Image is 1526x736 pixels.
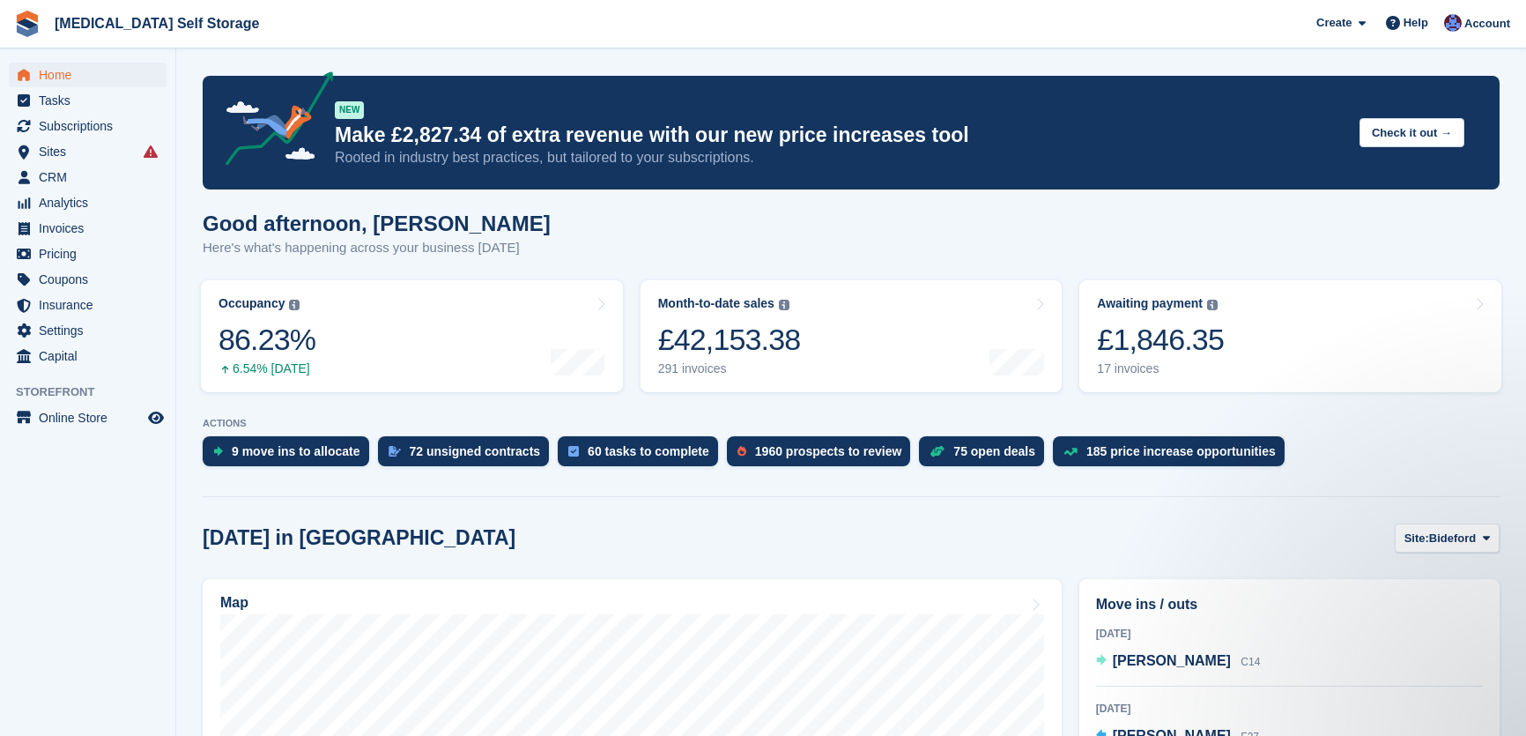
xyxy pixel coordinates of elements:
img: icon-info-grey-7440780725fd019a000dd9b08b2336e03edf1995a4989e88bcd33f0948082b44.svg [1207,300,1218,310]
span: Home [39,63,144,87]
div: 185 price increase opportunities [1086,444,1276,458]
h1: Good afternoon, [PERSON_NAME] [203,212,551,235]
img: task-75834270c22a3079a89374b754ae025e5fb1db73e45f91037f5363f120a921f8.svg [568,446,579,457]
p: Rooted in industry best practices, but tailored to your subscriptions. [335,148,1345,167]
a: Month-to-date sales £42,153.38 291 invoices [641,280,1063,392]
img: prospect-51fa495bee0391a8d652442698ab0144808aea92771e9ea1ae160a38d050c398.svg [737,446,746,457]
a: menu [9,267,167,292]
span: Capital [39,344,144,368]
a: menu [9,63,167,87]
div: Occupancy [219,296,285,311]
span: Invoices [39,216,144,241]
a: 185 price increase opportunities [1053,436,1293,475]
span: Sites [39,139,144,164]
span: Storefront [16,383,175,401]
div: 86.23% [219,322,315,358]
span: Bideford [1429,530,1476,547]
span: Settings [39,318,144,343]
a: menu [9,318,167,343]
a: menu [9,293,167,317]
span: Subscriptions [39,114,144,138]
a: menu [9,405,167,430]
span: Insurance [39,293,144,317]
img: Helen Walker [1444,14,1462,32]
a: menu [9,139,167,164]
div: 1960 prospects to review [755,444,902,458]
p: Here's what's happening across your business [DATE] [203,238,551,258]
div: £1,846.35 [1097,322,1224,358]
span: Create [1316,14,1352,32]
span: Pricing [39,242,144,266]
span: C14 [1241,656,1260,668]
div: 17 invoices [1097,361,1224,376]
div: 60 tasks to complete [588,444,709,458]
img: icon-info-grey-7440780725fd019a000dd9b08b2336e03edf1995a4989e88bcd33f0948082b44.svg [779,300,789,310]
i: Smart entry sync failures have occurred [144,145,158,159]
a: menu [9,190,167,215]
div: 6.54% [DATE] [219,361,315,376]
div: 75 open deals [953,444,1035,458]
a: 60 tasks to complete [558,436,727,475]
h2: Map [220,595,248,611]
a: Awaiting payment £1,846.35 17 invoices [1079,280,1501,392]
img: price_increase_opportunities-93ffe204e8149a01c8c9dc8f82e8f89637d9d84a8eef4429ea346261dce0b2c0.svg [1063,448,1078,456]
div: Month-to-date sales [658,296,774,311]
a: menu [9,114,167,138]
a: [MEDICAL_DATA] Self Storage [48,9,266,38]
a: 72 unsigned contracts [378,436,559,475]
div: [DATE] [1096,701,1483,717]
a: 1960 prospects to review [727,436,920,475]
a: Preview store [145,407,167,428]
div: 9 move ins to allocate [232,444,360,458]
h2: [DATE] in [GEOGRAPHIC_DATA] [203,526,515,550]
img: price-adjustments-announcement-icon-8257ccfd72463d97f412b2fc003d46551f7dbcb40ab6d574587a9cd5c0d94... [211,71,334,172]
div: £42,153.38 [658,322,801,358]
a: menu [9,165,167,190]
span: Coupons [39,267,144,292]
a: menu [9,216,167,241]
img: contract_signature_icon-13c848040528278c33f63329250d36e43548de30e8caae1d1a13099fd9432cc5.svg [389,446,401,457]
div: 291 invoices [658,361,801,376]
button: Check it out → [1359,118,1464,147]
span: [PERSON_NAME] [1113,653,1231,668]
a: menu [9,88,167,113]
a: 75 open deals [919,436,1053,475]
button: Site: Bideford [1395,524,1500,553]
a: menu [9,344,167,368]
p: Make £2,827.34 of extra revenue with our new price increases tool [335,123,1345,148]
span: CRM [39,165,144,190]
img: stora-icon-8386f47178a22dfd0bd8f6a31ec36ba5ce8667c1dd55bd0f319d3a0aa187defe.svg [14,11,41,37]
a: 9 move ins to allocate [203,436,378,475]
span: Account [1464,15,1510,33]
div: 72 unsigned contracts [410,444,541,458]
div: Awaiting payment [1097,296,1203,311]
span: Tasks [39,88,144,113]
a: Occupancy 86.23% 6.54% [DATE] [201,280,623,392]
a: menu [9,242,167,266]
span: Site: [1404,530,1429,547]
a: [PERSON_NAME] C14 [1096,651,1261,673]
h2: Move ins / outs [1096,594,1483,615]
p: ACTIONS [203,418,1500,429]
div: [DATE] [1096,626,1483,642]
span: Analytics [39,190,144,215]
div: NEW [335,101,364,119]
img: move_ins_to_allocate_icon-fdf77a2bb77ea45bf5b3d319d69a93e2d87916cf1d5bf7949dd705db3b84f3ca.svg [213,446,223,457]
img: icon-info-grey-7440780725fd019a000dd9b08b2336e03edf1995a4989e88bcd33f0948082b44.svg [289,300,300,310]
span: Help [1404,14,1428,32]
span: Online Store [39,405,144,430]
img: deal-1b604bf984904fb50ccaf53a9ad4b4a5d6e5aea283cecdc64d6e3604feb123c2.svg [930,445,944,457]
